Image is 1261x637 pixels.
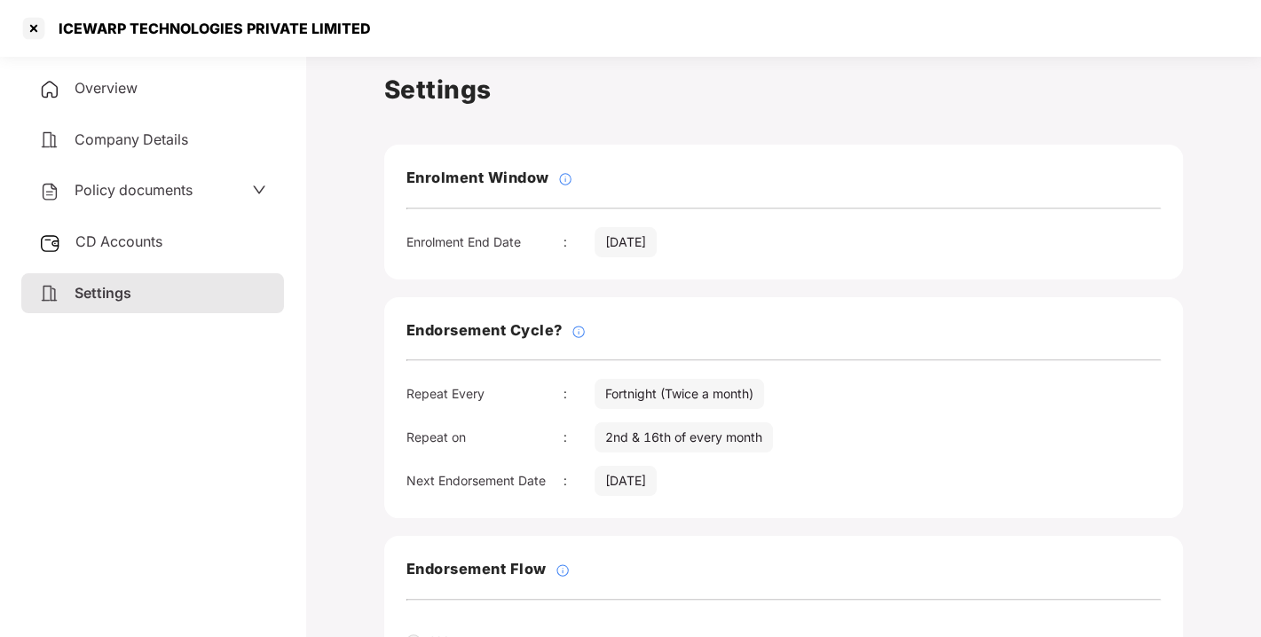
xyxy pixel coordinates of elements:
span: Company Details [75,130,188,148]
h1: Settings [384,70,1183,109]
img: svg+xml;base64,PHN2ZyB4bWxucz0iaHR0cDovL3d3dy53My5vcmcvMjAwMC9zdmciIHdpZHRoPSIyNCIgaGVpZ2h0PSIyNC... [39,283,60,304]
div: [DATE] [595,466,657,496]
img: svg+xml;base64,PHN2ZyB4bWxucz0iaHR0cDovL3d3dy53My5vcmcvMjAwMC9zdmciIHdpZHRoPSIyNCIgaGVpZ2h0PSIyNC... [39,181,60,202]
div: : [564,428,595,447]
div: [DATE] [595,227,657,257]
div: : [564,384,595,404]
h3: Endorsement Cycle? [406,319,563,342]
span: CD Accounts [75,232,162,250]
img: svg+xml;base64,PHN2ZyB3aWR0aD0iMjUiIGhlaWdodD0iMjQiIHZpZXdCb3g9IjAgMCAyNSAyNCIgZmlsbD0ibm9uZSIgeG... [39,232,61,254]
h3: Endorsement Flow [406,558,547,581]
img: svg+xml;base64,PHN2ZyBpZD0iSW5mb18tXzMyeDMyIiBkYXRhLW5hbWU9IkluZm8gLSAzMngzMiIgeG1sbnM9Imh0dHA6Ly... [558,172,572,186]
div: ICEWARP TECHNOLOGIES PRIVATE LIMITED [48,20,371,37]
span: Overview [75,79,138,97]
div: Repeat on [406,428,564,447]
img: svg+xml;base64,PHN2ZyBpZD0iSW5mb18tXzMyeDMyIiBkYXRhLW5hbWU9IkluZm8gLSAzMngzMiIgeG1sbnM9Imh0dHA6Ly... [571,325,586,339]
span: Settings [75,284,131,302]
img: svg+xml;base64,PHN2ZyB4bWxucz0iaHR0cDovL3d3dy53My5vcmcvMjAwMC9zdmciIHdpZHRoPSIyNCIgaGVpZ2h0PSIyNC... [39,79,60,100]
h3: Enrolment Window [406,167,549,190]
div: : [564,232,595,252]
div: Fortnight (Twice a month) [595,379,764,409]
div: Repeat Every [406,384,564,404]
img: svg+xml;base64,PHN2ZyBpZD0iSW5mb18tXzMyeDMyIiBkYXRhLW5hbWU9IkluZm8gLSAzMngzMiIgeG1sbnM9Imh0dHA6Ly... [556,563,570,578]
div: Next Endorsement Date [406,471,564,491]
div: Enrolment End Date [406,232,564,252]
img: svg+xml;base64,PHN2ZyB4bWxucz0iaHR0cDovL3d3dy53My5vcmcvMjAwMC9zdmciIHdpZHRoPSIyNCIgaGVpZ2h0PSIyNC... [39,130,60,151]
span: Policy documents [75,181,193,199]
div: 2nd & 16th of every month [595,422,773,452]
div: : [564,471,595,491]
span: down [252,183,266,197]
